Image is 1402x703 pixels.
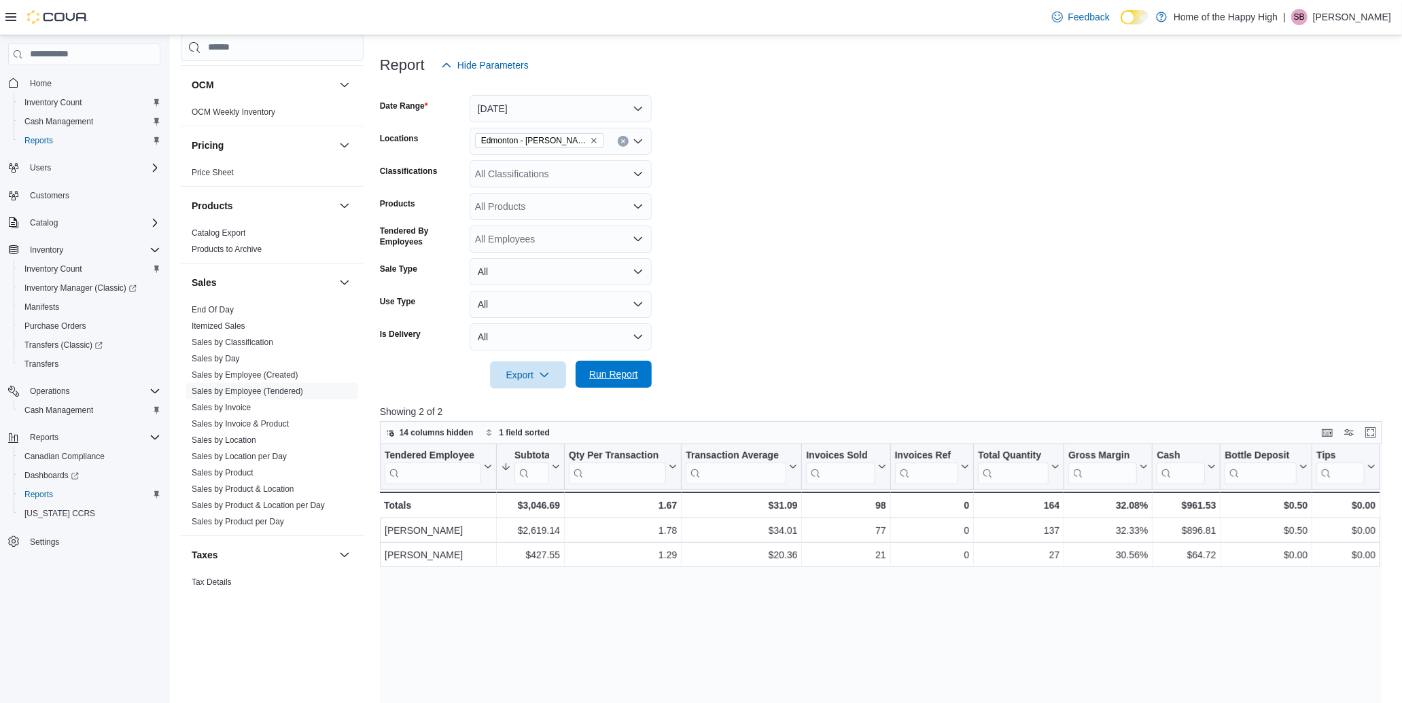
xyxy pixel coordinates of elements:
[19,402,160,418] span: Cash Management
[1313,9,1391,25] p: [PERSON_NAME]
[14,298,166,317] button: Manifests
[192,353,240,364] span: Sales by Day
[192,107,275,117] a: OCM Weekly Inventory
[19,448,160,465] span: Canadian Compliance
[24,97,82,108] span: Inventory Count
[514,449,549,462] div: Subtotal
[192,548,334,562] button: Taxes
[192,484,294,494] span: Sales by Product & Location
[192,402,251,413] span: Sales by Invoice
[30,190,69,201] span: Customers
[1157,449,1205,484] div: Cash
[576,361,652,388] button: Run Report
[192,321,245,331] a: Itemized Sales
[19,356,64,372] a: Transfers
[380,133,419,144] label: Locations
[24,383,160,399] span: Operations
[470,323,652,350] button: All
[470,258,652,285] button: All
[24,470,79,481] span: Dashboards
[24,264,82,274] span: Inventory Count
[24,534,65,550] a: Settings
[24,489,53,500] span: Reports
[1157,449,1205,462] div: Cash
[1068,547,1148,563] div: 30.56%
[894,449,958,484] div: Invoices Ref
[633,168,644,179] button: Open list of options
[569,449,666,462] div: Qty Per Transaction
[192,452,287,461] a: Sales by Location per Day
[192,305,234,314] a: End Of Day
[19,299,160,315] span: Manifests
[1316,522,1375,539] div: $0.00
[24,242,160,258] span: Inventory
[514,449,549,484] div: Subtotal
[336,198,353,214] button: Products
[589,367,638,381] span: Run Report
[24,429,64,446] button: Reports
[192,419,289,429] a: Sales by Invoice & Product
[30,386,70,397] span: Operations
[24,187,75,204] a: Customers
[1316,449,1375,484] button: Tips
[1225,522,1308,539] div: $0.50
[490,361,566,389] button: Export
[192,321,245,331] span: Itemized Sales
[192,386,303,396] a: Sales by Employee (Tendered)
[24,340,103,350] span: Transfers (Classic)
[1225,547,1308,563] div: $0.00
[501,547,560,563] div: $427.55
[3,531,166,551] button: Settings
[192,199,233,213] h3: Products
[192,500,325,511] span: Sales by Product & Location per Day
[501,449,560,484] button: Subtotal
[499,427,550,438] span: 1 field sorted
[633,234,644,245] button: Open list of options
[14,317,166,336] button: Purchase Orders
[192,245,262,254] a: Products to Archive
[19,280,160,296] span: Inventory Manager (Classic)
[19,486,58,503] a: Reports
[19,280,142,296] a: Inventory Manager (Classic)
[380,329,421,340] label: Is Delivery
[14,336,166,355] a: Transfers (Classic)
[385,449,492,484] button: Tendered Employee
[380,226,464,247] label: Tendered By Employees
[1157,547,1216,563] div: $64.72
[192,467,253,478] span: Sales by Product
[400,427,474,438] span: 14 columns hidden
[192,199,334,213] button: Products
[380,264,417,274] label: Sale Type
[14,485,166,504] button: Reports
[19,318,92,334] a: Purchase Orders
[1121,10,1149,24] input: Dark Mode
[1068,449,1137,462] div: Gross Margin
[192,354,240,363] a: Sales by Day
[181,302,364,535] div: Sales
[24,429,160,446] span: Reports
[385,449,481,462] div: Tendered Employee
[24,533,160,549] span: Settings
[380,405,1392,418] p: Showing 2 of 2
[1157,522,1216,539] div: $896.81
[806,497,886,513] div: 98
[19,132,58,149] a: Reports
[19,132,160,149] span: Reports
[380,296,415,307] label: Use Type
[978,449,1049,484] div: Total Quantity
[1341,425,1357,441] button: Display options
[1068,10,1110,24] span: Feedback
[30,245,63,255] span: Inventory
[24,187,160,204] span: Customers
[24,75,160,92] span: Home
[3,382,166,401] button: Operations
[192,107,275,118] span: OCM Weekly Inventory
[19,448,110,465] a: Canadian Compliance
[192,228,245,238] span: Catalog Export
[192,435,256,446] span: Sales by Location
[978,449,1059,484] button: Total Quantity
[192,168,234,177] a: Price Sheet
[385,547,492,563] div: [PERSON_NAME]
